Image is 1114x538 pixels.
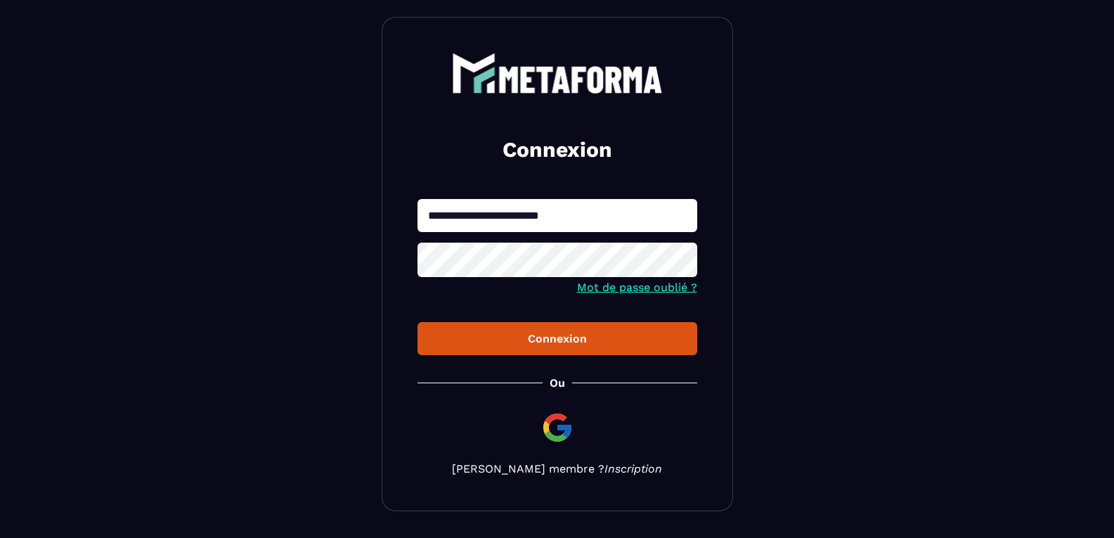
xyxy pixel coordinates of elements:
[417,53,697,94] a: logo
[540,411,574,444] img: google
[604,462,662,475] a: Inscription
[577,281,697,294] a: Mot de passe oublié ?
[417,462,697,475] p: [PERSON_NAME] membre ?
[417,322,697,355] button: Connexion
[429,332,686,345] div: Connexion
[434,136,680,164] h2: Connexion
[550,376,565,390] p: Ou
[452,53,663,94] img: logo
